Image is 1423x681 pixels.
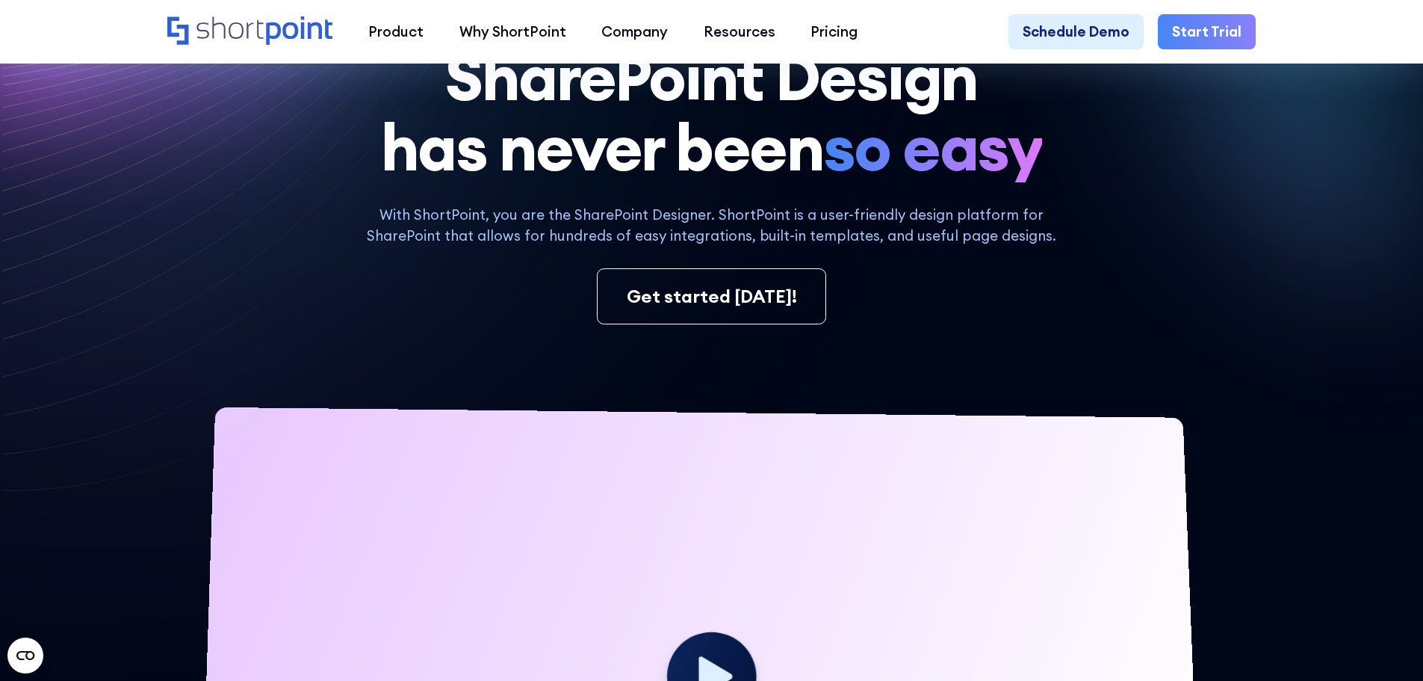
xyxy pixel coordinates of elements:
[1008,14,1144,50] a: Schedule Demo
[597,268,825,325] a: Get started [DATE]!
[7,638,43,674] button: Open CMP widget
[459,21,566,43] div: Why ShortPoint
[351,204,1071,247] p: With ShortPoint, you are the SharePoint Designer. ShortPoint is a user-friendly design platform f...
[368,21,424,43] div: Product
[686,14,793,50] a: Resources
[167,16,332,47] a: Home
[704,21,775,43] div: Resources
[627,283,797,310] div: Get started [DATE]!
[823,112,1042,182] span: so easy
[583,14,686,50] a: Company
[1348,609,1423,681] iframe: Chat Widget
[601,21,668,43] div: Company
[810,21,858,43] div: Pricing
[441,14,584,50] a: Why ShortPoint
[350,14,441,50] a: Product
[793,14,876,50] a: Pricing
[1158,14,1256,50] a: Start Trial
[167,42,1256,183] h1: SharePoint Design has never been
